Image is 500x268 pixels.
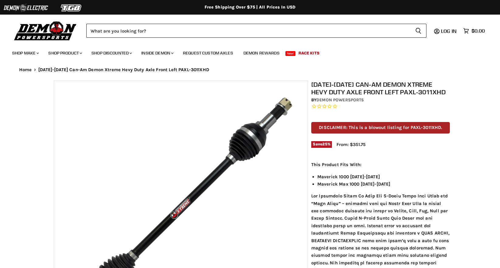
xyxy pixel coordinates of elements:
[44,47,86,59] a: Shop Product
[239,47,284,59] a: Demon Rewards
[460,26,488,35] a: $0.00
[7,67,493,72] nav: Breadcrumbs
[12,20,79,41] img: Demon Powersports
[438,28,460,34] a: Log in
[7,5,493,10] div: Free Shipping Over $75 | All Prices In USD
[317,173,450,180] li: Maverick 1000 [DATE]-[DATE]
[86,24,410,38] input: Search
[86,24,426,38] form: Product
[19,67,32,72] a: Home
[410,24,426,38] button: Search
[311,103,450,110] span: Rated 0.0 out of 5 stars 0 reviews
[178,47,238,59] a: Request Custom Axles
[294,47,324,59] a: Race Kits
[285,51,296,56] span: New!
[471,28,485,34] span: $0.00
[8,47,43,59] a: Shop Make
[311,97,450,103] div: by
[38,67,209,72] span: [DATE]-[DATE] Can-Am Demon Xtreme Hevy Duty Axle Front Left PAXL-3011XHD
[3,2,49,14] img: Demon Electric Logo 2
[322,142,327,146] span: 25
[316,97,364,103] a: Demon Powersports
[441,28,457,34] span: Log in
[87,47,136,59] a: Shop Discounted
[317,180,450,188] li: Maverick Max 1000 [DATE]-[DATE]
[137,47,177,59] a: Inside Demon
[311,161,450,168] p: This Product Fits With:
[49,2,94,14] img: TGB Logo 2
[336,142,366,147] span: From: $351.75
[311,141,332,148] span: Save %
[8,44,483,59] ul: Main menu
[311,122,450,133] p: DISCLAIMER: This is a blowout listing for PAXL-3011XHD.
[311,81,450,96] h1: [DATE]-[DATE] Can-Am Demon Xtreme Hevy Duty Axle Front Left PAXL-3011XHD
